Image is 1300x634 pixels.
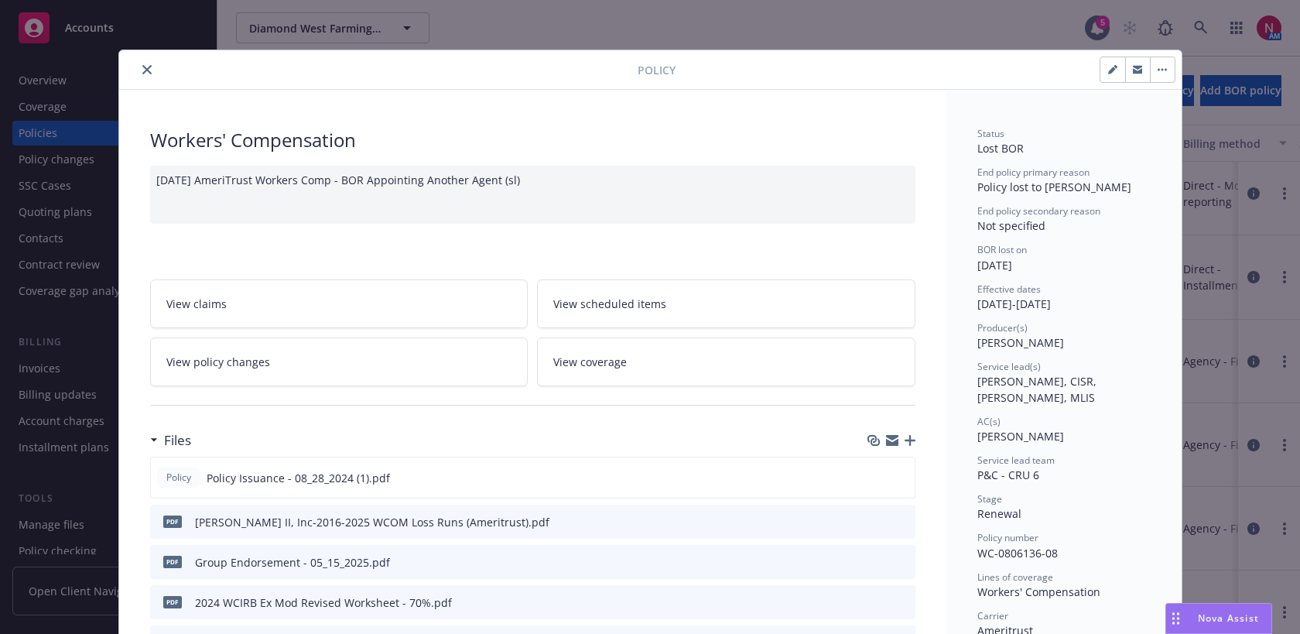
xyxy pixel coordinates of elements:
[977,180,1131,194] span: Policy lost to [PERSON_NAME]
[895,514,909,530] button: preview file
[150,338,529,386] a: View policy changes
[977,166,1090,179] span: End policy primary reason
[871,514,883,530] button: download file
[871,595,883,611] button: download file
[164,430,191,451] h3: Files
[977,415,1001,428] span: AC(s)
[163,471,194,485] span: Policy
[977,506,1021,521] span: Renewal
[163,596,182,608] span: pdf
[138,60,156,79] button: close
[977,218,1045,233] span: Not specified
[977,204,1100,218] span: End policy secondary reason
[150,166,915,224] div: [DATE] AmeriTrust Workers Comp - BOR Appointing Another Agent (sl)
[638,62,676,78] span: Policy
[1166,604,1185,633] div: Drag to move
[207,470,390,486] span: Policy Issuance - 08_28_2024 (1).pdf
[871,554,883,571] button: download file
[870,470,882,486] button: download file
[195,595,452,611] div: 2024 WCIRB Ex Mod Revised Worksheet - 70%.pdf
[195,554,390,571] div: Group Endorsement - 05_15_2025.pdf
[977,127,1004,140] span: Status
[1165,603,1272,634] button: Nova Assist
[977,335,1064,350] span: [PERSON_NAME]
[977,321,1028,334] span: Producer(s)
[977,283,1041,296] span: Effective dates
[1198,612,1259,625] span: Nova Assist
[150,279,529,328] a: View claims
[977,429,1064,444] span: [PERSON_NAME]
[895,470,908,486] button: preview file
[977,258,1012,272] span: [DATE]
[977,546,1058,560] span: WC-0806136-08
[537,279,915,328] a: View scheduled items
[977,283,1151,312] div: [DATE] - [DATE]
[977,492,1002,505] span: Stage
[977,571,1053,584] span: Lines of coverage
[977,531,1038,544] span: Policy number
[977,468,1039,482] span: P&C - CRU 6
[553,296,666,312] span: View scheduled items
[553,354,627,370] span: View coverage
[977,243,1027,256] span: BOR lost on
[537,338,915,386] a: View coverage
[166,354,270,370] span: View policy changes
[977,584,1151,600] div: Workers' Compensation
[977,141,1024,156] span: Lost BOR
[895,554,909,571] button: preview file
[150,127,915,153] div: Workers' Compensation
[166,296,227,312] span: View claims
[977,374,1100,405] span: [PERSON_NAME], CISR, [PERSON_NAME], MLIS
[195,514,549,530] div: [PERSON_NAME] II, Inc-2016-2025 WCOM Loss Runs (Ameritrust).pdf
[163,556,182,567] span: pdf
[977,360,1041,373] span: Service lead(s)
[977,454,1055,467] span: Service lead team
[163,516,182,527] span: pdf
[895,595,909,611] button: preview file
[977,609,1008,622] span: Carrier
[150,430,191,451] div: Files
